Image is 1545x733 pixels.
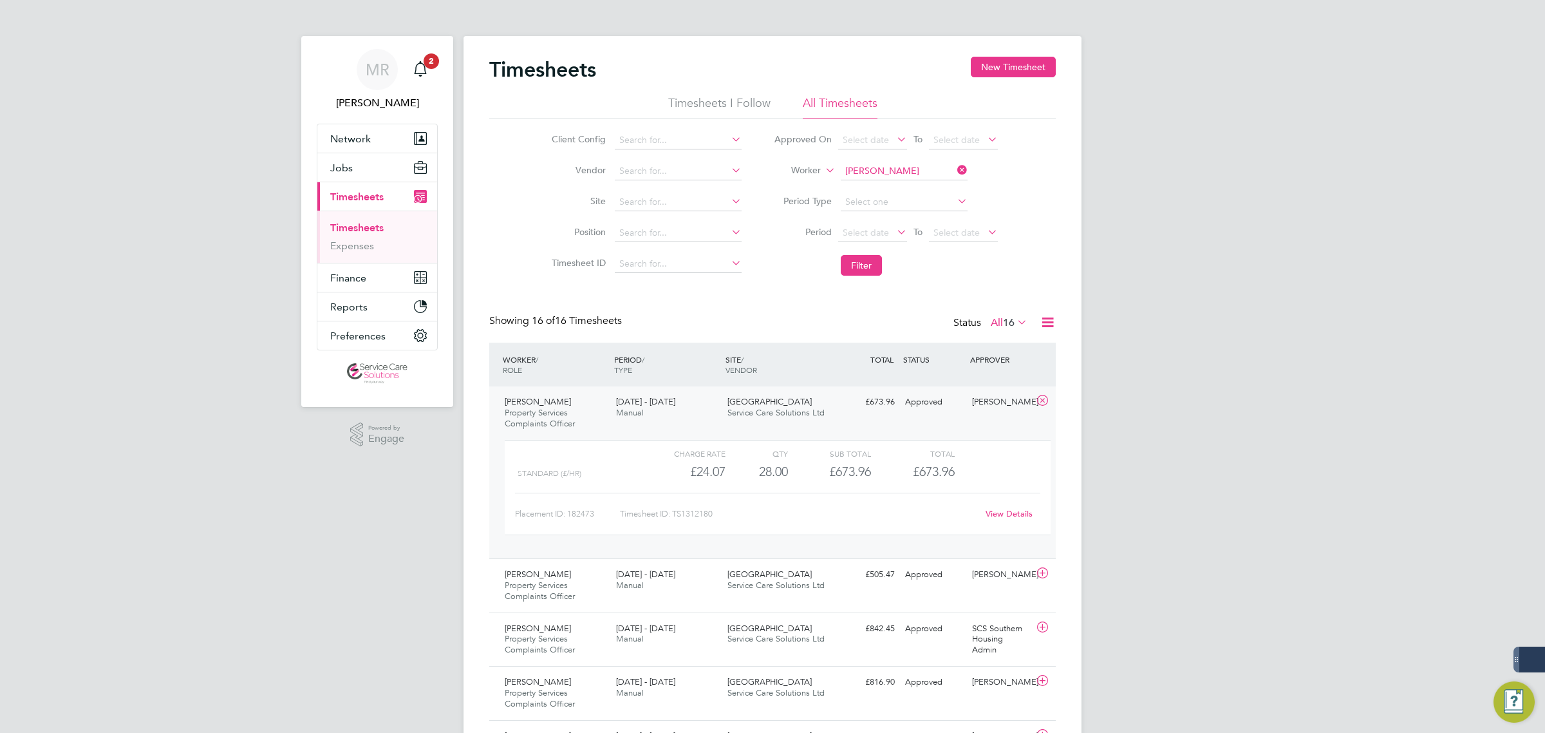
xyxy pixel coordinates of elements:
div: [PERSON_NAME] [967,564,1034,585]
li: All Timesheets [803,95,877,119]
label: Period Type [774,195,832,207]
label: Timesheet ID [548,257,606,269]
span: Reports [330,301,368,313]
button: Finance [317,263,437,292]
span: Select date [933,134,980,146]
span: [PERSON_NAME] [505,623,571,634]
div: Total [871,446,954,461]
button: Jobs [317,153,437,182]
span: [DATE] - [DATE] [616,569,675,580]
span: [GEOGRAPHIC_DATA] [727,569,812,580]
span: Manual [616,633,644,644]
label: Worker [763,164,821,177]
span: Powered by [368,423,404,433]
li: Timesheets I Follow [668,95,771,119]
h2: Timesheets [489,57,596,82]
span: Jobs [330,162,353,174]
a: Powered byEngage [350,423,405,447]
span: TOTAL [870,354,894,365]
div: Sub Total [788,446,871,461]
div: £673.96 [833,392,900,413]
input: Select one [841,193,968,211]
span: ROLE [503,365,522,375]
button: Reports [317,292,437,321]
div: 28.00 [726,461,788,482]
button: New Timesheet [971,57,1056,77]
span: / [642,354,644,365]
span: Manual [616,407,644,418]
a: Timesheets [330,222,384,234]
div: Showing [489,314,624,328]
span: £673.96 [913,464,955,479]
span: [PERSON_NAME] [505,569,571,580]
label: Client Config [548,133,606,145]
input: Search for... [615,193,742,211]
label: Vendor [548,164,606,176]
div: PERIOD [611,348,722,381]
span: / [741,354,744,365]
input: Search for... [615,224,742,242]
span: Matt Robson [317,95,438,111]
span: [GEOGRAPHIC_DATA] [727,623,812,634]
span: 2 [424,53,439,69]
span: MR [366,61,389,78]
span: Select date [843,227,889,238]
input: Search for... [615,131,742,149]
span: 16 Timesheets [532,314,622,327]
a: View Details [986,508,1033,519]
a: Expenses [330,240,374,252]
button: Filter [841,255,882,276]
input: Search for... [615,162,742,180]
div: £816.90 [833,672,900,693]
div: £24.07 [642,461,726,482]
span: Preferences [330,330,386,342]
div: WORKER [500,348,611,381]
button: Network [317,124,437,153]
span: Property Services Complaints Officer [505,633,575,655]
img: servicecare-logo-retina.png [347,363,407,384]
span: Standard (£/HR) [518,469,581,478]
span: TYPE [614,365,632,375]
div: £673.96 [788,461,871,482]
span: 16 [1003,316,1015,329]
div: £505.47 [833,564,900,585]
span: Service Care Solutions Ltd [727,633,825,644]
span: Manual [616,687,644,698]
div: [PERSON_NAME] [967,392,1034,413]
label: Approved On [774,133,832,145]
span: Property Services Complaints Officer [505,407,575,429]
div: Status [953,314,1030,332]
span: VENDOR [726,365,757,375]
span: Timesheets [330,191,384,203]
div: Approved [900,618,967,640]
span: Select date [843,134,889,146]
button: Preferences [317,321,437,350]
span: Engage [368,433,404,444]
label: All [991,316,1027,329]
div: STATUS [900,348,967,371]
span: [DATE] - [DATE] [616,623,675,634]
a: 2 [407,49,433,90]
span: Property Services Complaints Officer [505,687,575,709]
div: Placement ID: 182473 [515,504,620,524]
label: Period [774,226,832,238]
nav: Main navigation [301,36,453,407]
span: To [910,131,926,148]
span: Service Care Solutions Ltd [727,407,825,418]
span: [GEOGRAPHIC_DATA] [727,396,812,407]
span: To [910,224,926,240]
a: MR[PERSON_NAME] [317,49,438,111]
span: Select date [933,227,980,238]
div: Approved [900,392,967,413]
div: Approved [900,672,967,693]
button: Engage Resource Center [1493,681,1535,723]
span: [DATE] - [DATE] [616,396,675,407]
span: Network [330,133,371,145]
a: Go to home page [317,363,438,384]
span: [DATE] - [DATE] [616,676,675,687]
div: SCS Southern Housing Admin [967,618,1034,662]
span: / [536,354,538,365]
div: Timesheet ID: TS1312180 [620,504,977,524]
label: Site [548,195,606,207]
div: QTY [726,446,788,461]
